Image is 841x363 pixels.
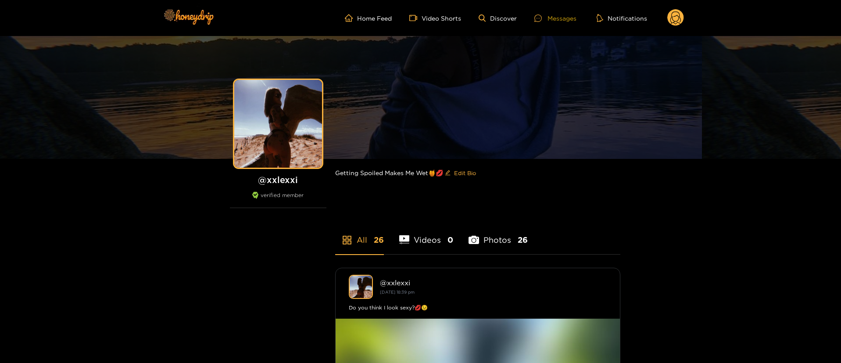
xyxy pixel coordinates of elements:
li: All [335,215,384,254]
span: 26 [518,234,528,245]
img: xxlexxi [349,275,373,299]
div: @ xxlexxi [380,279,607,287]
div: Getting Spoiled Makes Me Wet🍯💋 [335,159,620,187]
span: 0 [447,234,453,245]
li: Photos [469,215,528,254]
div: verified member [230,192,326,208]
div: Messages [534,13,576,23]
span: appstore [342,235,352,245]
span: video-camera [409,14,422,22]
div: Do you think I look sexy?💋😉 [349,303,607,312]
button: editEdit Bio [443,166,478,180]
a: Home Feed [345,14,392,22]
span: home [345,14,357,22]
span: 26 [374,234,384,245]
a: Video Shorts [409,14,461,22]
small: [DATE] 18:39 pm [380,290,415,295]
button: Notifications [594,14,650,22]
a: Discover [479,14,517,22]
span: Edit Bio [454,169,476,177]
h1: @ xxlexxi [230,174,326,185]
li: Videos [399,215,454,254]
span: edit [445,170,451,176]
